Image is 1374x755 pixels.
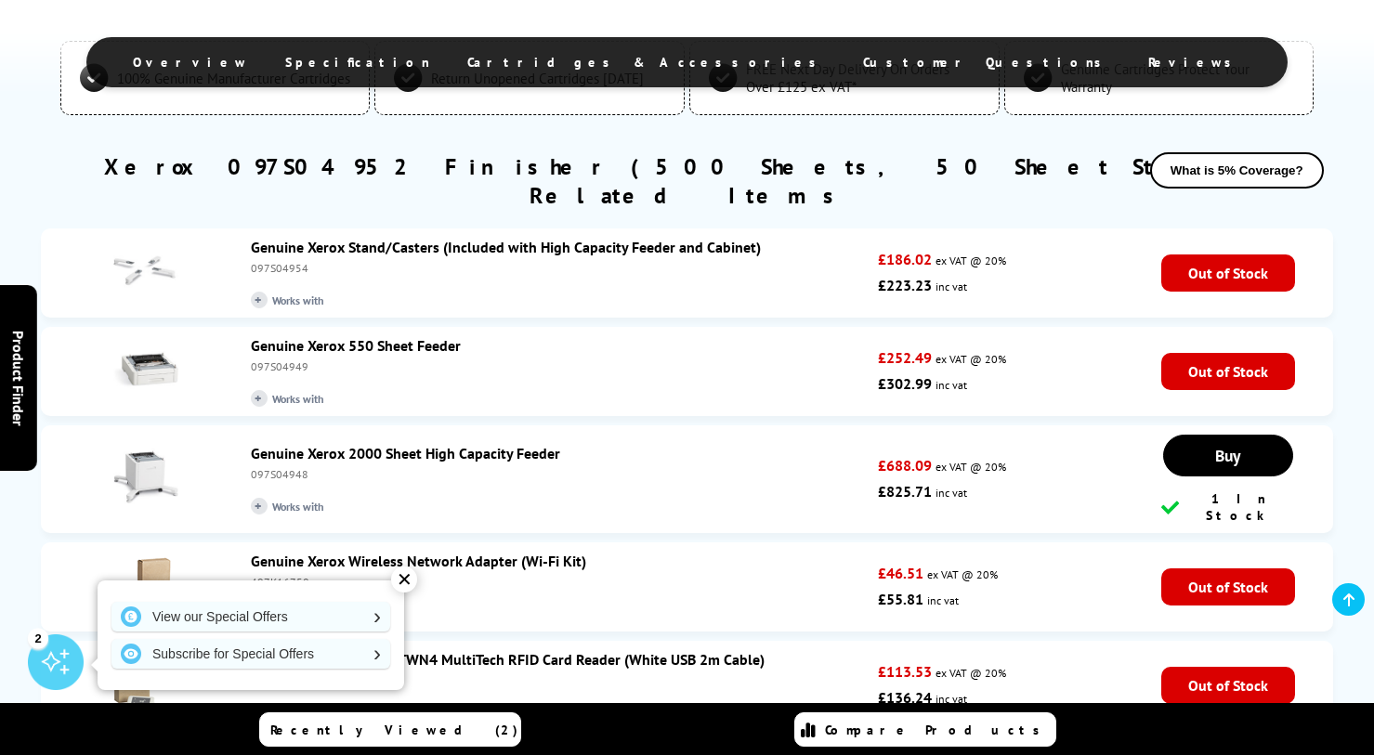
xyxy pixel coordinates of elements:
[1215,445,1240,466] span: Buy
[1161,254,1295,292] span: Out of Stock
[1161,490,1295,524] div: 1 In Stock
[251,444,560,462] a: Genuine Xerox 2000 Sheet High Capacity Feeder
[878,688,932,707] strong: £136.24
[28,628,48,648] div: 2
[794,712,1056,747] a: Compare Products
[936,378,967,392] span: inc vat
[1161,353,1295,390] span: Out of Stock
[391,566,417,592] div: ✕
[251,292,344,308] span: Works with
[936,254,1006,267] span: ex VAT @ 20%
[251,261,869,275] div: 097S04954
[878,564,923,582] strong: £46.51
[113,553,178,618] img: Genuine Xerox Wireless Network Adapter (Wi-Fi Kit)
[936,280,967,293] span: inc vat
[825,722,1050,738] span: Compare Products
[1161,568,1295,605] span: Out of Stock
[927,593,959,607] span: inc vat
[251,336,461,355] a: Genuine Xerox 550 Sheet Feeder
[113,337,178,402] img: Genuine Xerox 550 Sheet Feeder
[878,276,932,294] strong: £223.23
[111,639,390,669] a: Subscribe for Special Offers
[936,460,1006,474] span: ex VAT @ 20%
[878,348,932,367] strong: £252.49
[111,602,390,631] a: View our Special Offers
[259,712,521,747] a: Recently Viewed (2)
[251,650,765,669] a: Genuine Xerox ELATEC TWN4 MultiTech RFID Card Reader (White USB 2m Cable)
[251,552,586,570] a: Genuine Xerox Wireless Network Adapter (Wi-Fi Kit)
[270,722,518,738] span: Recently Viewed (2)
[863,54,1111,71] span: Customer Questions
[878,482,932,501] strong: £825.71
[878,662,932,681] strong: £113.53
[1161,667,1295,704] span: Out of Stock
[467,54,826,71] span: Cartridges & Accessories
[113,239,178,304] img: Genuine Xerox Stand/Casters (Included with High Capacity Feeder and Cabinet)
[251,390,344,407] span: Works with
[251,498,268,514] i: +
[936,352,1006,366] span: ex VAT @ 20%
[251,292,268,308] i: +
[878,374,932,393] strong: £302.99
[936,666,1006,680] span: ex VAT @ 20%
[41,152,1332,210] h2: Xerox 097S04952 Finisher (500 Sheets, 50 Sheet Stapler) Related Items
[9,330,28,425] span: Product Finder
[878,250,932,268] strong: £186.02
[251,238,761,256] a: Genuine Xerox Stand/Casters (Included with High Capacity Feeder and Cabinet)
[113,445,178,510] img: Genuine Xerox 2000 Sheet High Capacity Feeder
[1150,152,1324,189] button: What is 5% Coverage?
[251,673,869,687] div: 497N04027
[251,390,268,407] i: +
[251,498,344,514] span: Works with
[927,567,998,581] span: ex VAT @ 20%
[936,692,967,706] span: inc vat
[878,456,932,475] strong: £688.09
[936,486,967,500] span: inc vat
[878,590,923,608] strong: £55.81
[251,467,869,481] div: 097S04948
[251,575,869,589] div: 497K16750
[133,54,248,71] span: Overview
[1148,54,1241,71] span: Reviews
[285,54,430,71] span: Specification
[251,359,869,373] div: 097S04949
